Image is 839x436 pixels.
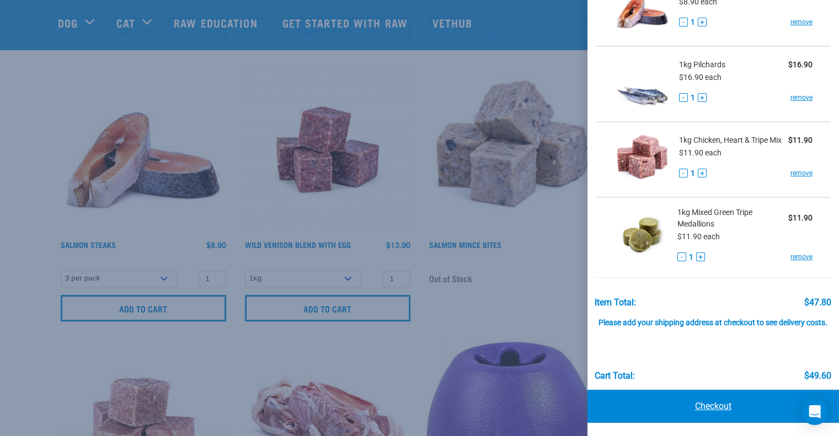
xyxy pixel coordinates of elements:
a: remove [790,93,813,103]
strong: $11.90 [788,136,813,144]
div: Open Intercom Messenger [801,399,828,425]
img: Mixed Green Tripe Medallions [614,207,670,263]
button: - [679,93,688,102]
strong: $16.90 [788,60,813,69]
a: Checkout [587,390,839,423]
span: $11.90 each [677,232,720,241]
span: $11.90 each [679,148,722,157]
button: + [698,169,707,177]
img: Chicken, Heart & Tripe Mix [614,131,671,188]
button: + [698,93,707,102]
div: Cart total: [595,371,635,381]
button: - [679,18,688,26]
button: + [696,252,705,261]
div: $47.80 [804,298,831,308]
button: - [677,252,686,261]
span: 1 [691,168,695,179]
span: $16.90 each [679,73,722,82]
div: Please add your shipping address at checkout to see delivery costs. [595,308,831,327]
a: remove [790,17,813,27]
button: + [698,18,707,26]
a: remove [790,168,813,178]
span: 1kg Pilchards [679,59,725,71]
div: Item Total: [595,298,636,308]
span: 1 [689,251,693,263]
div: $49.60 [804,371,831,381]
span: 1 [691,92,695,104]
a: remove [790,252,813,262]
button: - [679,169,688,177]
img: Pilchards [614,56,671,112]
strong: $11.90 [788,213,813,222]
span: 1kg Mixed Green Tripe Medallions [677,207,788,230]
span: 1kg Chicken, Heart & Tripe Mix [679,134,782,146]
span: 1 [691,17,695,28]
